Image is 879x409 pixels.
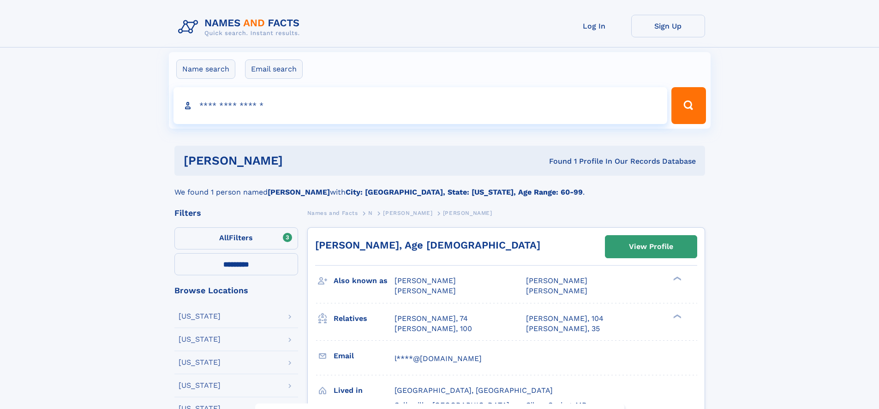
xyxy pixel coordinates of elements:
[334,311,395,326] h3: Relatives
[629,236,673,257] div: View Profile
[526,286,587,295] span: [PERSON_NAME]
[179,336,221,343] div: [US_STATE]
[307,207,358,219] a: Names and Facts
[245,59,303,79] label: Email search
[176,59,235,79] label: Name search
[173,87,668,124] input: search input
[368,207,373,219] a: N
[174,286,298,295] div: Browse Locations
[395,386,553,395] span: [GEOGRAPHIC_DATA], [GEOGRAPHIC_DATA]
[334,273,395,289] h3: Also known as
[184,155,416,166] h1: [PERSON_NAME]
[526,324,600,334] a: [PERSON_NAME], 35
[174,15,307,40] img: Logo Names and Facts
[219,233,229,242] span: All
[383,210,432,216] span: [PERSON_NAME]
[315,239,540,251] a: [PERSON_NAME], Age [DEMOGRAPHIC_DATA]
[395,286,456,295] span: [PERSON_NAME]
[671,313,682,319] div: ❯
[334,383,395,398] h3: Lived in
[671,276,682,282] div: ❯
[368,210,373,216] span: N
[557,15,631,37] a: Log In
[334,348,395,364] h3: Email
[671,87,706,124] button: Search Button
[416,156,696,166] div: Found 1 Profile In Our Records Database
[395,276,456,285] span: [PERSON_NAME]
[605,236,697,258] a: View Profile
[179,313,221,320] div: [US_STATE]
[395,314,468,324] a: [PERSON_NAME], 74
[174,209,298,217] div: Filters
[179,382,221,389] div: [US_STATE]
[395,324,472,334] a: [PERSON_NAME], 100
[383,207,432,219] a: [PERSON_NAME]
[526,314,604,324] a: [PERSON_NAME], 104
[526,276,587,285] span: [PERSON_NAME]
[443,210,492,216] span: [PERSON_NAME]
[346,188,583,196] b: City: [GEOGRAPHIC_DATA], State: [US_STATE], Age Range: 60-99
[268,188,330,196] b: [PERSON_NAME]
[174,176,705,198] div: We found 1 person named with .
[179,359,221,366] div: [US_STATE]
[631,15,705,37] a: Sign Up
[174,227,298,249] label: Filters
